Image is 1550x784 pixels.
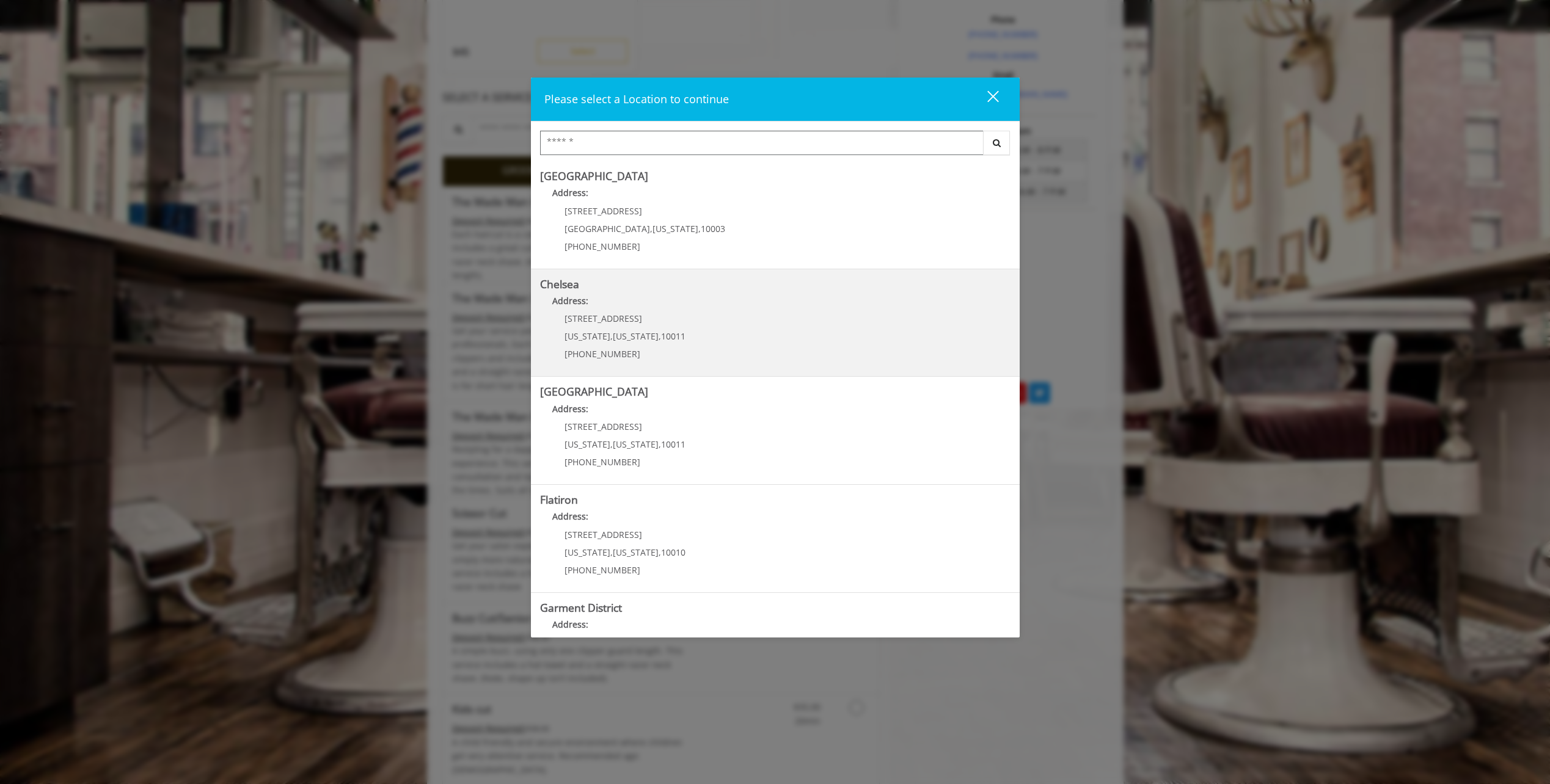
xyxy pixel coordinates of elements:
[565,241,640,252] span: [PHONE_NUMBER]
[565,438,610,450] span: [US_STATE]
[613,546,659,558] span: [US_STATE]
[552,510,588,522] b: Address:
[565,529,642,540] span: [STREET_ADDRESS]
[552,403,588,415] b: Address:
[540,131,1011,161] div: Center Select
[701,223,725,234] span: 10003
[565,546,610,558] span: [US_STATE]
[661,438,685,450] span: 10011
[610,546,613,558] span: ,
[661,546,685,558] span: 10010
[565,456,640,468] span: [PHONE_NUMBER]
[540,277,579,291] b: Chelsea
[990,139,1004,147] i: Search button
[565,313,642,324] span: [STREET_ADDRESS]
[965,87,1006,112] button: close dialog
[552,295,588,307] b: Address:
[610,438,613,450] span: ,
[540,492,578,507] b: Flatiron
[659,438,661,450] span: ,
[653,223,698,234] span: [US_STATE]
[613,330,659,342] span: [US_STATE]
[540,131,984,155] input: Search Center
[610,330,613,342] span: ,
[565,421,642,432] span: [STREET_ADDRESS]
[565,330,610,342] span: [US_STATE]
[661,330,685,342] span: 10011
[650,223,653,234] span: ,
[544,92,729,106] span: Please select a Location to continue
[973,90,998,108] div: close dialog
[565,564,640,576] span: [PHONE_NUMBER]
[698,223,701,234] span: ,
[540,600,622,615] b: Garment District
[659,330,661,342] span: ,
[565,223,650,234] span: [GEOGRAPHIC_DATA]
[613,438,659,450] span: [US_STATE]
[565,205,642,217] span: [STREET_ADDRESS]
[565,348,640,360] span: [PHONE_NUMBER]
[552,619,588,630] b: Address:
[659,546,661,558] span: ,
[540,384,648,399] b: [GEOGRAPHIC_DATA]
[552,187,588,198] b: Address:
[540,169,648,183] b: [GEOGRAPHIC_DATA]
